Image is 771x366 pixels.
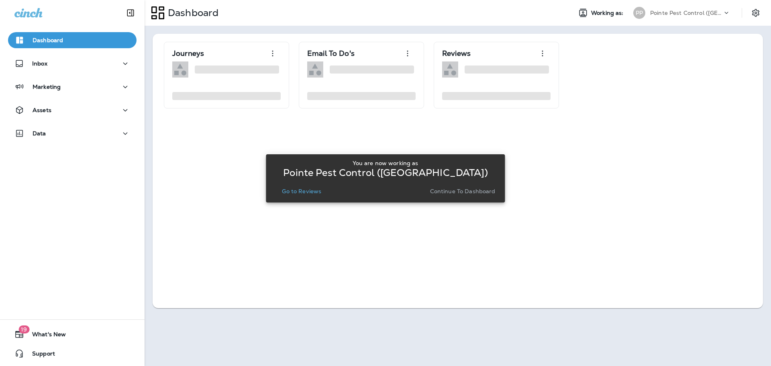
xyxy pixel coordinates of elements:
[33,107,51,113] p: Assets
[32,60,47,67] p: Inbox
[8,102,137,118] button: Assets
[8,326,137,342] button: 19What's New
[18,325,29,333] span: 19
[8,125,137,141] button: Data
[749,6,763,20] button: Settings
[353,160,418,166] p: You are now working as
[633,7,645,19] div: PP
[24,350,55,360] span: Support
[279,186,324,197] button: Go to Reviews
[165,7,218,19] p: Dashboard
[172,49,204,57] p: Journeys
[283,170,487,176] p: Pointe Pest Control ([GEOGRAPHIC_DATA])
[427,186,499,197] button: Continue to Dashboard
[8,79,137,95] button: Marketing
[8,346,137,362] button: Support
[430,188,496,194] p: Continue to Dashboard
[282,188,321,194] p: Go to Reviews
[650,10,722,16] p: Pointe Pest Control ([GEOGRAPHIC_DATA])
[24,331,66,341] span: What's New
[8,55,137,72] button: Inbox
[33,84,61,90] p: Marketing
[8,32,137,48] button: Dashboard
[33,130,46,137] p: Data
[33,37,63,43] p: Dashboard
[591,10,625,16] span: Working as:
[119,5,142,21] button: Collapse Sidebar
